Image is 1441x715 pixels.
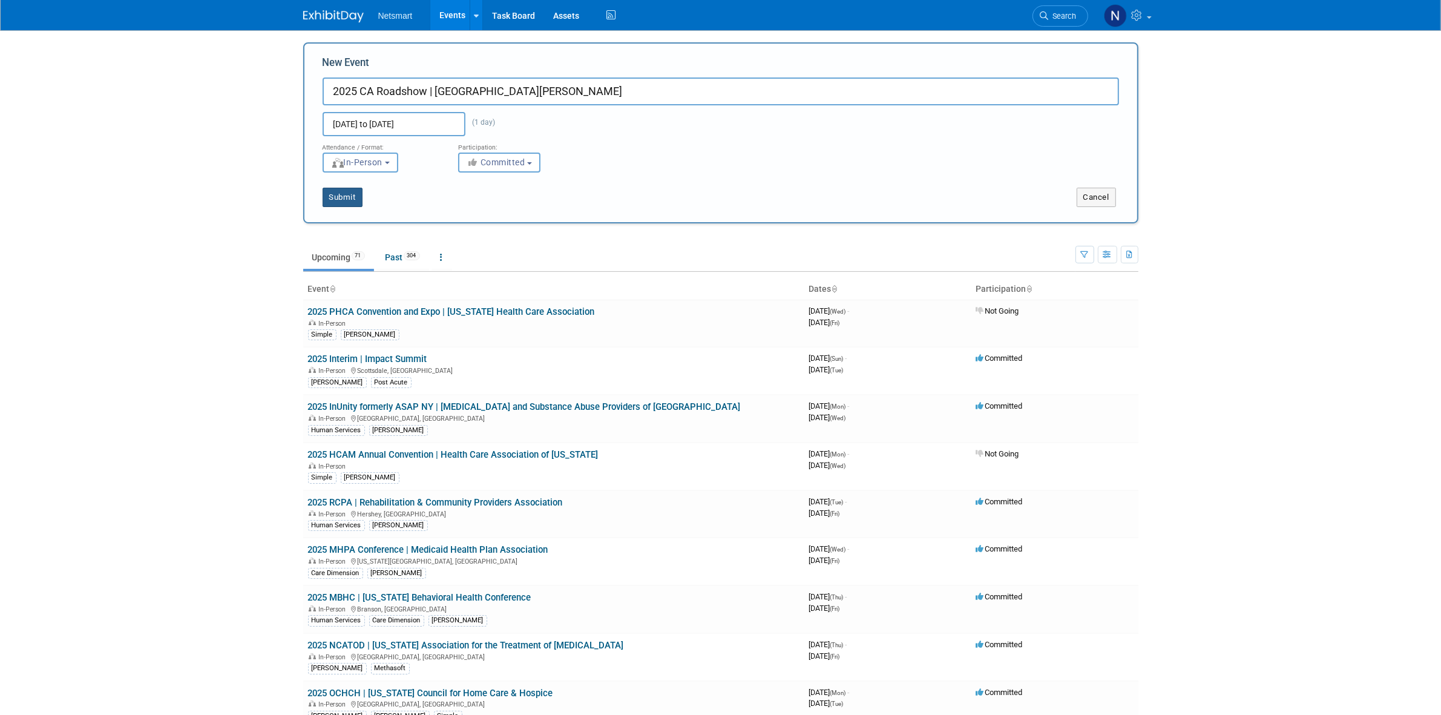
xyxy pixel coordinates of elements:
a: Sort by Participation Type [1026,284,1032,294]
span: In-Person [331,157,383,167]
span: (Tue) [830,700,844,707]
a: 2025 MHPA Conference | Medicaid Health Plan Association [308,544,548,555]
th: Event [303,279,804,300]
div: [PERSON_NAME] [367,568,426,579]
span: [DATE] [809,461,846,470]
span: Not Going [976,306,1019,315]
span: In-Person [319,700,350,708]
span: Search [1049,12,1077,21]
div: Human Services [308,425,365,436]
img: Nina Finn [1104,4,1127,27]
span: - [845,354,847,363]
span: - [845,592,847,601]
span: (Wed) [830,415,846,421]
span: [DATE] [809,544,850,553]
span: (Wed) [830,308,846,315]
span: (Tue) [830,499,844,506]
a: Past304 [376,246,429,269]
div: Methasoft [371,663,410,674]
span: [DATE] [809,556,840,565]
span: 71 [352,251,365,260]
span: (Fri) [830,558,840,564]
span: (1 day) [465,118,496,127]
a: 2025 InUnity formerly ASAP NY | [MEDICAL_DATA] and Substance Abuse Providers of [GEOGRAPHIC_DATA] [308,401,741,412]
span: (Wed) [830,546,846,553]
span: (Fri) [830,605,840,612]
span: [DATE] [809,604,840,613]
button: Committed [458,153,540,173]
span: In-Person [319,510,350,518]
img: In-Person Event [309,558,316,564]
span: Committed [976,592,1023,601]
span: Committed [976,544,1023,553]
span: [DATE] [809,592,847,601]
span: - [845,497,847,506]
div: [GEOGRAPHIC_DATA], [GEOGRAPHIC_DATA] [308,413,799,423]
img: In-Person Event [309,415,316,421]
img: In-Person Event [309,463,316,469]
img: In-Person Event [309,653,316,659]
div: Care Dimension [369,615,424,626]
a: 2025 PHCA Convention and Expo | [US_STATE] Health Care Association [308,306,595,317]
a: Upcoming71 [303,246,374,269]
div: Human Services [308,520,365,531]
a: Search [1032,5,1088,27]
span: [DATE] [809,318,840,327]
div: Simple [308,472,336,483]
span: In-Person [319,320,350,328]
span: [DATE] [809,497,847,506]
span: - [848,449,850,458]
span: Committed [976,354,1023,363]
span: - [848,688,850,697]
th: Dates [804,279,971,300]
span: (Wed) [830,463,846,469]
span: In-Person [319,605,350,613]
img: In-Person Event [309,320,316,326]
div: Attendance / Format: [323,136,440,152]
span: [DATE] [809,640,847,649]
button: Cancel [1077,188,1116,207]
div: [PERSON_NAME] [369,425,428,436]
a: 2025 MBHC | [US_STATE] Behavioral Health Conference [308,592,531,603]
span: (Mon) [830,403,846,410]
input: Name of Trade Show / Conference [323,77,1119,105]
div: Branson, [GEOGRAPHIC_DATA] [308,604,799,613]
span: [DATE] [809,699,844,708]
img: In-Person Event [309,367,316,373]
span: - [848,306,850,315]
button: In-Person [323,153,398,173]
span: (Mon) [830,690,846,696]
span: Committed [976,640,1023,649]
span: In-Person [319,558,350,565]
span: 304 [404,251,420,260]
span: Committed [467,157,525,167]
span: (Thu) [830,642,844,648]
span: [DATE] [809,354,847,363]
span: [DATE] [809,401,850,410]
div: Scottsdale, [GEOGRAPHIC_DATA] [308,365,799,375]
div: [PERSON_NAME] [308,377,367,388]
img: In-Person Event [309,605,316,611]
span: In-Person [319,463,350,470]
input: Start Date - End Date [323,112,465,136]
div: [GEOGRAPHIC_DATA], [GEOGRAPHIC_DATA] [308,651,799,661]
div: [PERSON_NAME] [308,663,367,674]
span: In-Person [319,415,350,423]
span: (Fri) [830,320,840,326]
button: Submit [323,188,363,207]
a: 2025 RCPA | Rehabilitation & Community Providers Association [308,497,563,508]
span: - [848,544,850,553]
div: Post Acute [371,377,412,388]
img: In-Person Event [309,510,316,516]
span: (Thu) [830,594,844,601]
div: [GEOGRAPHIC_DATA], [GEOGRAPHIC_DATA] [308,699,799,708]
img: In-Person Event [309,700,316,707]
span: [DATE] [809,413,846,422]
label: New Event [323,56,370,74]
a: 2025 NCATOD | [US_STATE] Association for the Treatment of [MEDICAL_DATA] [308,640,624,651]
span: (Fri) [830,653,840,660]
span: (Mon) [830,451,846,458]
span: Netsmart [378,11,413,21]
span: [DATE] [809,688,850,697]
span: Committed [976,688,1023,697]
